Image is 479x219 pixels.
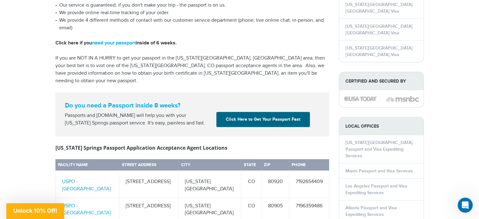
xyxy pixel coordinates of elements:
strong: Certified and Secured by [339,72,424,90]
th: Phone [289,159,329,172]
a: Atlanta Passport and Visa Expediting Services [345,205,397,217]
td: [US_STATE][GEOGRAPHIC_DATA] [179,172,241,198]
th: Street Address [119,159,179,172]
span: Unlock 10% Off! [13,207,57,214]
div: Passports and [DOMAIN_NAME] will help you with your [US_STATE] Springs passport service. It's eas... [62,112,214,127]
strong: Do you need a Passport inside 8 weeks? [65,102,320,109]
h3: [US_STATE] Springs Passport Application Acceptance Agent Locations [55,144,329,152]
li: We provide online real-time tracking of your order. [55,9,329,17]
img: image description [386,95,419,103]
th: Facility Name [55,159,119,172]
iframe: Intercom live chat [458,198,473,213]
th: State [241,159,261,172]
th: City [179,159,241,172]
img: image description [344,96,377,101]
a: [US_STATE][GEOGRAPHIC_DATA] [GEOGRAPHIC_DATA] Visa [345,24,413,36]
td: [STREET_ADDRESS] [119,172,179,198]
td: 80920 [261,172,289,198]
p: If you are NOT IN A HURRY to get your passport in the [US_STATE][GEOGRAPHIC_DATA], [GEOGRAPHIC_DA... [55,55,329,85]
a: Miami Passport and Visa Services [345,168,413,174]
td: CO [241,172,261,198]
div: Unlock 10% Off! [6,203,64,219]
strong: Click here if you inside of 6 weeks. [55,40,177,46]
li: Our service is guaranteed; if you don't make your trip - the passport is on us. [55,2,329,9]
a: need your passport [92,40,136,46]
a: [US_STATE][GEOGRAPHIC_DATA] Passport and Visa Expediting Services [345,140,413,158]
a: [US_STATE][GEOGRAPHIC_DATA] [GEOGRAPHIC_DATA] Visa [345,45,413,57]
a: USPO - [GEOGRAPHIC_DATA] [62,203,111,216]
a: Los Angeles Passport and Visa Expediting Services [345,183,407,195]
strong: LOCAL OFFICES [339,117,424,135]
td: 7192654409 [289,172,329,198]
li: We provide 4 different methods of contact with our customer service department (phone, live onlin... [55,17,329,32]
th: Zip [261,159,289,172]
a: [US_STATE][GEOGRAPHIC_DATA] [GEOGRAPHIC_DATA] Visa [345,2,413,14]
a: USPO - [GEOGRAPHIC_DATA] [62,179,111,192]
a: Click Here to Get Your Passport Fast [216,112,310,127]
